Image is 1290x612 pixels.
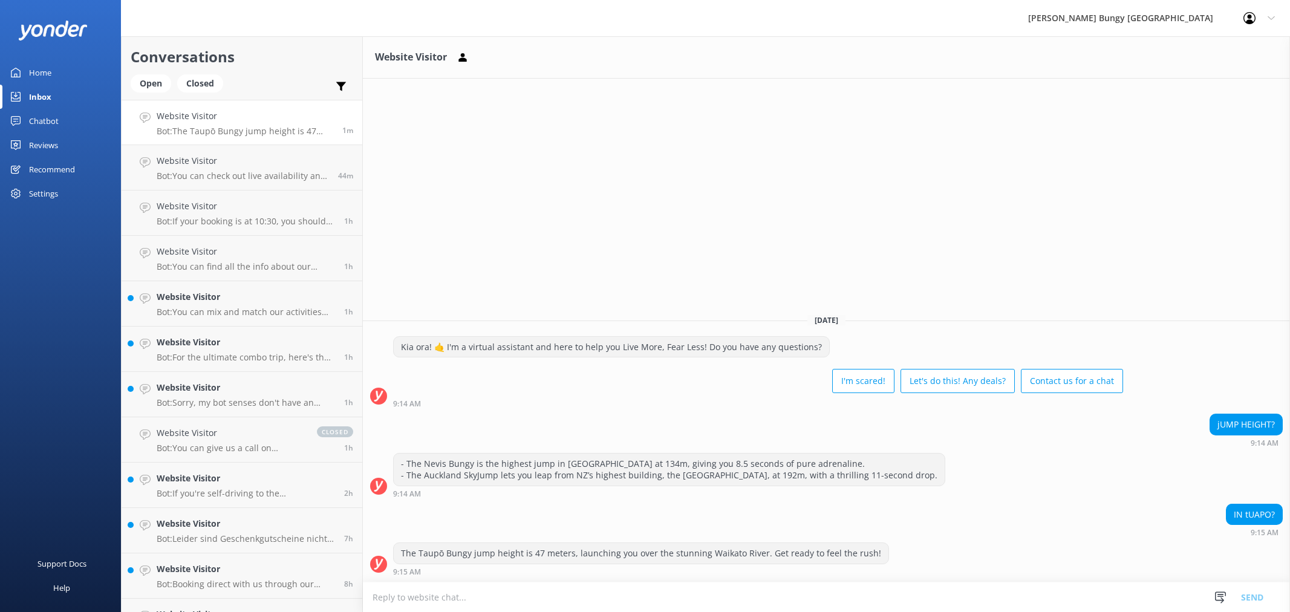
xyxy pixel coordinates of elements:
div: The Taupō Bungy jump height is 47 meters, launching you over the stunning Waikato River. Get read... [394,543,888,564]
p: Bot: You can find all the info about our photo and video packages at [URL][DOMAIN_NAME]. If you'r... [157,261,335,272]
a: Website VisitorBot:Booking direct with us through our website always gives you the best prices. O... [122,553,362,599]
div: Sep 21 2025 09:15am (UTC +12:00) Pacific/Auckland [393,567,889,576]
p: Bot: You can check out live availability and book the Auckland Skyjump on our website at [URL][DO... [157,171,329,181]
span: Sep 21 2025 07:58am (UTC +12:00) Pacific/Auckland [344,216,353,226]
p: Bot: The Taupō Bungy jump height is 47 meters, launching you over the stunning Waikato River. Get... [157,126,333,137]
button: Contact us for a chat [1021,369,1123,393]
strong: 9:14 AM [393,490,421,498]
div: jUMP HEIGHT? [1210,414,1282,435]
span: Sep 21 2025 12:48am (UTC +12:00) Pacific/Auckland [344,579,353,589]
span: [DATE] [807,315,845,325]
button: Let's do this! Any deals? [901,369,1015,393]
div: Chatbot [29,109,59,133]
button: I'm scared! [832,369,894,393]
div: Sep 21 2025 09:14am (UTC +12:00) Pacific/Auckland [1210,438,1283,447]
p: Bot: Sorry, my bot senses don't have an answer for that, please try and rephrase your question, I... [157,397,335,408]
a: Website VisitorBot:You can check out live availability and book the Auckland Skyjump on our websi... [122,145,362,190]
a: Website VisitorBot:You can give us a call on [PHONE_NUMBER] or [PHONE_NUMBER] to chat with a crew... [122,417,362,463]
a: Website VisitorBot:For the ultimate combo trip, here's the timing breakdown: - **[GEOGRAPHIC_DATA... [122,327,362,372]
span: Sep 21 2025 07:46am (UTC +12:00) Pacific/Auckland [344,307,353,317]
a: Website VisitorBot:If your booking is at 10:30, you should arrive at 10:00 to check in for the Fr... [122,190,362,236]
span: Sep 21 2025 06:36am (UTC +12:00) Pacific/Auckland [344,488,353,498]
a: Website VisitorBot:Sorry, my bot senses don't have an answer for that, please try and rephrase yo... [122,372,362,417]
div: Closed [177,74,223,93]
a: Closed [177,76,229,90]
div: Inbox [29,85,51,109]
div: Settings [29,181,58,206]
div: Recommend [29,157,75,181]
a: Website VisitorBot:The Taupō Bungy jump height is 47 meters, launching you over the stunning Waik... [122,100,362,145]
h3: Website Visitor [375,50,447,65]
span: Sep 21 2025 07:51am (UTC +12:00) Pacific/Auckland [344,261,353,272]
h4: Website Visitor [157,426,305,440]
span: closed [317,426,353,437]
strong: 9:14 AM [1251,440,1279,447]
strong: 9:14 AM [393,400,421,408]
div: Help [53,576,70,600]
span: Sep 21 2025 08:31am (UTC +12:00) Pacific/Auckland [338,171,353,181]
h4: Website Visitor [157,472,335,485]
span: Sep 21 2025 07:16am (UTC +12:00) Pacific/Auckland [344,443,353,453]
p: Bot: You can give us a call on [PHONE_NUMBER] or [PHONE_NUMBER] to chat with a crew member. Our o... [157,443,305,454]
a: Website VisitorBot:You can find all the info about our photo and video packages at [URL][DOMAIN_N... [122,236,362,281]
div: Reviews [29,133,58,157]
div: Home [29,60,51,85]
a: Website VisitorBot:Leider sind Geschenkgutscheine nicht erstattungsfähig.7h [122,508,362,553]
h4: Website Visitor [157,381,335,394]
div: Sep 21 2025 09:14am (UTC +12:00) Pacific/Auckland [393,399,1123,408]
span: Sep 21 2025 02:08am (UTC +12:00) Pacific/Auckland [344,533,353,544]
h4: Website Visitor [157,200,335,213]
h4: Website Visitor [157,245,335,258]
p: Bot: If your booking is at 10:30, you should arrive at 10:00 to check in for the Free Bungy Bus. ... [157,216,335,227]
h4: Website Visitor [157,336,335,349]
strong: 9:15 AM [1251,529,1279,536]
a: Website VisitorBot:You can mix and match our activities for combo prices, except for the Zipride.... [122,281,362,327]
div: IN tUAPO? [1226,504,1282,525]
h4: Website Visitor [157,517,335,530]
div: Open [131,74,171,93]
span: Sep 21 2025 07:46am (UTC +12:00) Pacific/Auckland [344,352,353,362]
span: Sep 21 2025 09:15am (UTC +12:00) Pacific/Auckland [342,125,353,135]
p: Bot: If you're self-driving to the [GEOGRAPHIC_DATA] for the Bungy, allow 1.5 hours for your acti... [157,488,335,499]
h4: Website Visitor [157,562,335,576]
strong: 9:15 AM [393,568,421,576]
h4: Website Visitor [157,154,329,168]
img: yonder-white-logo.png [18,21,88,41]
p: Bot: Booking direct with us through our website always gives you the best prices. Our combos are ... [157,579,335,590]
div: Kia ora! 🤙 I'm a virtual assistant and here to help you Live More, Fear Less! Do you have any que... [394,337,829,357]
a: Open [131,76,177,90]
div: Support Docs [37,552,86,576]
a: Website VisitorBot:If you're self-driving to the [GEOGRAPHIC_DATA] for the Bungy, allow 1.5 hours... [122,463,362,508]
div: - The Nevis Bungy is the highest jump in [GEOGRAPHIC_DATA] at 134m, giving you 8.5 seconds of pur... [394,454,945,486]
p: Bot: You can mix and match our activities for combo prices, except for the Zipride. If you can't ... [157,307,335,317]
div: Sep 21 2025 09:15am (UTC +12:00) Pacific/Auckland [1226,528,1283,536]
span: Sep 21 2025 07:44am (UTC +12:00) Pacific/Auckland [344,397,353,408]
h4: Website Visitor [157,109,333,123]
p: Bot: For the ultimate combo trip, here's the timing breakdown: - **[GEOGRAPHIC_DATA]**: If you're... [157,352,335,363]
div: Sep 21 2025 09:14am (UTC +12:00) Pacific/Auckland [393,489,945,498]
h2: Conversations [131,45,353,68]
p: Bot: Leider sind Geschenkgutscheine nicht erstattungsfähig. [157,533,335,544]
h4: Website Visitor [157,290,335,304]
